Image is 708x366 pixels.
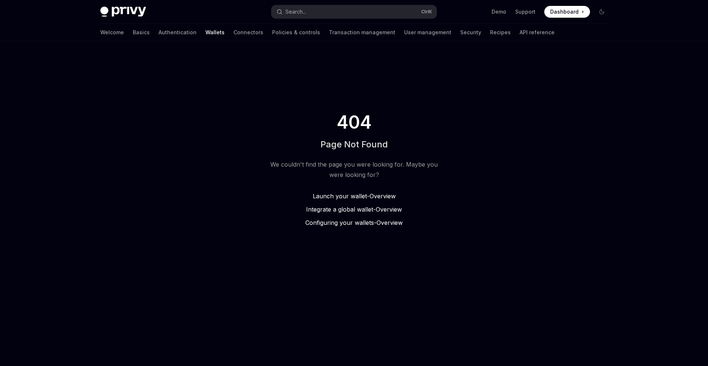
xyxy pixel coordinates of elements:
[267,192,441,201] a: Launch your wallet-Overview
[490,24,511,41] a: Recipes
[267,159,441,180] div: We couldn't find the page you were looking for. Maybe you were looking for?
[320,139,388,150] h1: Page Not Found
[515,8,535,15] a: Support
[159,24,197,41] a: Authentication
[376,219,403,226] span: Overview
[306,206,376,213] span: Integrate a global wallet -
[376,206,402,213] span: Overview
[305,219,376,226] span: Configuring your wallets -
[544,6,590,18] a: Dashboard
[550,8,579,15] span: Dashboard
[272,24,320,41] a: Policies & controls
[313,192,369,200] span: Launch your wallet -
[369,192,396,200] span: Overview
[421,9,432,15] span: Ctrl K
[205,24,225,41] a: Wallets
[267,218,441,227] a: Configuring your wallets-Overview
[596,6,608,18] button: Toggle dark mode
[492,8,506,15] a: Demo
[335,112,373,133] span: 404
[285,7,306,16] div: Search...
[233,24,263,41] a: Connectors
[100,7,146,17] img: dark logo
[267,205,441,214] a: Integrate a global wallet-Overview
[271,5,437,18] button: Open search
[520,24,555,41] a: API reference
[329,24,395,41] a: Transaction management
[133,24,150,41] a: Basics
[404,24,451,41] a: User management
[100,24,124,41] a: Welcome
[460,24,481,41] a: Security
